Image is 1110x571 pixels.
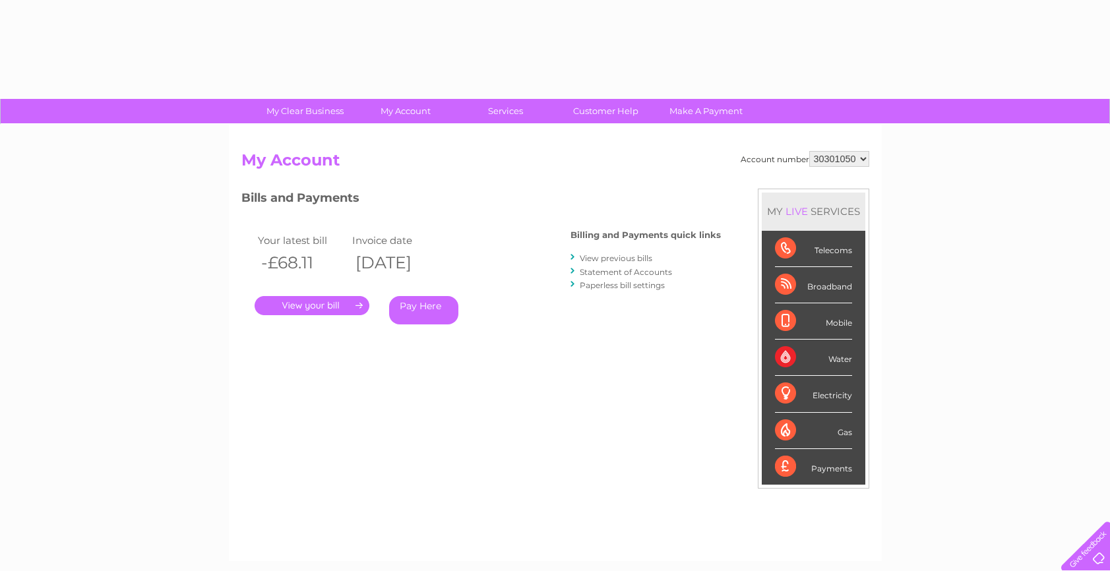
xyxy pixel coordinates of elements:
[389,296,458,324] a: Pay Here
[349,249,444,276] th: [DATE]
[775,376,852,412] div: Electricity
[775,303,852,340] div: Mobile
[652,99,760,123] a: Make A Payment
[775,231,852,267] div: Telecoms
[451,99,560,123] a: Services
[783,205,811,218] div: LIVE
[580,253,652,263] a: View previous bills
[580,280,665,290] a: Paperless bill settings
[580,267,672,277] a: Statement of Accounts
[762,193,865,230] div: MY SERVICES
[351,99,460,123] a: My Account
[251,99,359,123] a: My Clear Business
[241,189,721,212] h3: Bills and Payments
[775,449,852,485] div: Payments
[255,296,369,315] a: .
[775,413,852,449] div: Gas
[255,231,350,249] td: Your latest bill
[775,267,852,303] div: Broadband
[551,99,660,123] a: Customer Help
[570,230,721,240] h4: Billing and Payments quick links
[255,249,350,276] th: -£68.11
[349,231,444,249] td: Invoice date
[775,340,852,376] div: Water
[241,151,869,176] h2: My Account
[741,151,869,167] div: Account number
